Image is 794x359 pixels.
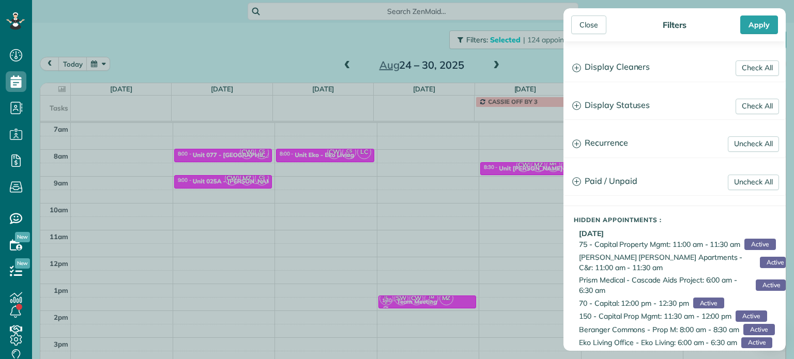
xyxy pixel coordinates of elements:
span: Active [743,324,774,335]
span: [PERSON_NAME] [PERSON_NAME] Apartments - C&r: 11:00 am - 11:30 am [579,252,756,273]
div: Close [571,15,606,34]
span: New [15,258,30,269]
span: Beranger Commons - Prop M: 8:00 am - 8:30 am [579,324,739,335]
b: [DATE] [579,229,604,238]
a: Check All [736,60,779,76]
a: Display Statuses [564,92,785,119]
span: New [15,232,30,242]
a: Uncheck All [728,136,779,152]
span: Active [693,298,724,309]
div: Filters [660,20,690,30]
a: Uncheck All [728,175,779,190]
a: Check All [736,99,779,114]
a: Recurrence [564,130,785,157]
span: Active [744,239,775,250]
a: Paid / Unpaid [564,168,785,195]
span: 70 - Capital: 12:00 pm - 12:30 pm [579,298,689,308]
span: 75 - Capital Property Mgmt: 11:00 am - 11:30 am [579,239,740,249]
span: Prism Medical - Cascade Aids Project: 6:00 am - 6:30 am [579,275,752,295]
span: Active [756,279,786,291]
a: Display Cleaners [564,54,785,81]
span: Active [736,310,767,322]
span: Active [760,257,786,268]
span: Active [741,337,772,349]
span: Eko Living Office - Eko Living: 6:00 am - 6:30 am [579,337,737,348]
div: Apply [740,15,778,34]
h5: Hidden Appointments : [574,216,786,223]
span: 150 - Capital Prop Mgmt: 11:30 am - 12:00 pm [579,311,731,321]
